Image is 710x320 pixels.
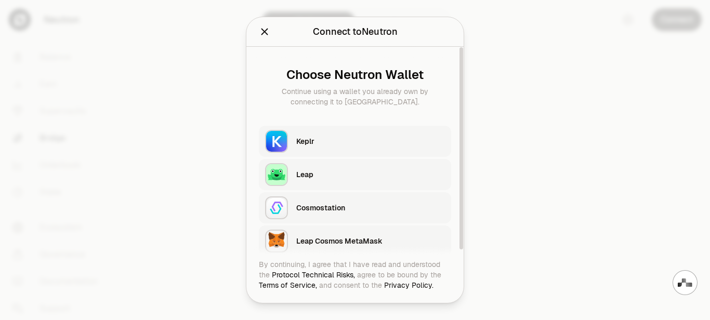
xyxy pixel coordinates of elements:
img: Cosmostation [265,196,288,219]
div: Leap Cosmos MetaMask [296,236,445,246]
button: CosmostationCosmostation [259,192,451,223]
div: By continuing, I agree that I have read and understood the agree to be bound by the and consent t... [259,259,451,290]
button: KeplrKeplr [259,126,451,157]
div: Leap [296,169,445,180]
img: Leap Cosmos MetaMask [265,230,288,252]
button: LeapLeap [259,159,451,190]
a: Terms of Service, [259,281,317,290]
div: Continue using a wallet you already own by connecting it to [GEOGRAPHIC_DATA]. [267,86,443,107]
img: Keplr [265,130,288,153]
img: Leap [265,163,288,186]
div: Cosmostation [296,203,445,213]
div: Connect to Neutron [313,24,398,39]
button: Leap Cosmos MetaMaskLeap Cosmos MetaMask [259,225,451,257]
div: Choose Neutron Wallet [267,68,443,82]
a: Protocol Technical Risks, [272,270,355,279]
a: Privacy Policy. [384,281,433,290]
div: Keplr [296,136,445,146]
button: Close [259,24,270,39]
